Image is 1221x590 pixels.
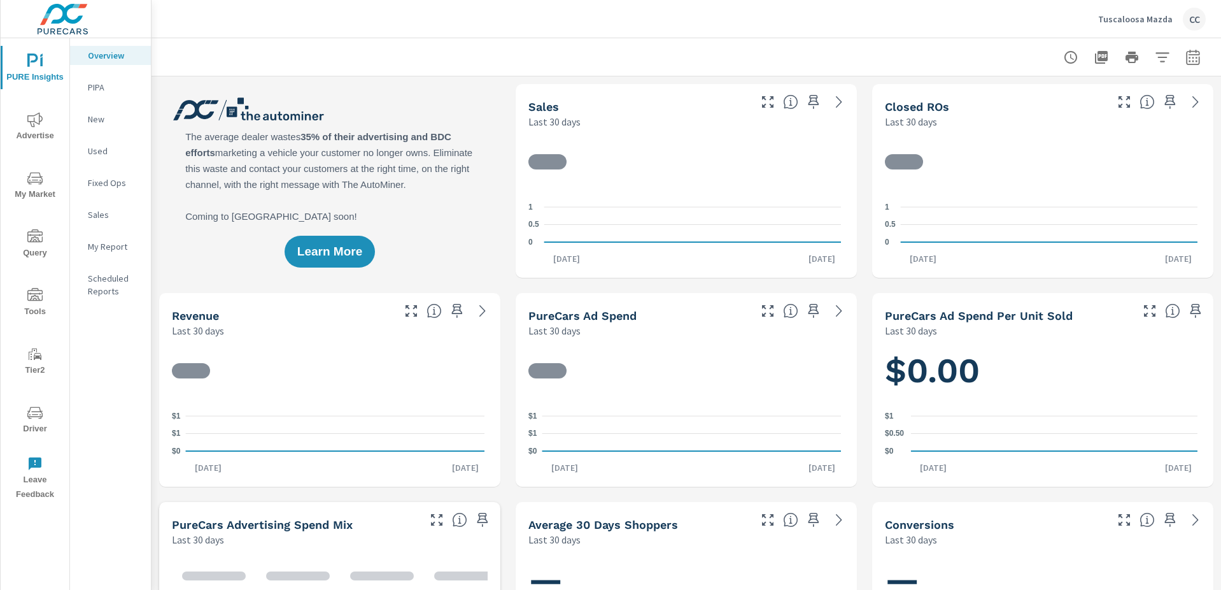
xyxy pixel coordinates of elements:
span: Save this to your personalized report [472,510,493,530]
text: 0.5 [528,220,539,229]
span: Average cost of advertising per each vehicle sold at the dealer over the selected date range. The... [1165,303,1180,319]
text: 0 [528,238,533,247]
span: Total cost of media for all PureCars channels for the selected dealership group over the selected... [783,303,798,319]
button: Make Fullscreen [1140,301,1160,321]
span: Save this to your personalized report [803,510,824,530]
button: Print Report [1119,45,1145,70]
span: Learn More [297,246,362,257]
button: "Export Report to PDF" [1089,45,1114,70]
span: Tier2 [4,347,66,378]
button: Apply Filters [1150,45,1175,70]
text: $0 [528,447,537,456]
span: Driver [4,405,66,436]
span: Save this to your personalized report [447,301,467,321]
h5: Conversions [885,518,954,531]
text: $1 [172,429,181,438]
p: Last 30 days [885,323,937,338]
div: New [70,110,151,129]
p: New [88,113,141,126]
a: See more details in report [829,510,849,530]
button: Make Fullscreen [427,510,447,530]
a: See more details in report [1185,510,1206,530]
button: Make Fullscreen [1114,510,1134,530]
text: $0 [172,447,181,456]
h5: PureCars Ad Spend [528,309,637,322]
text: 1 [885,203,889,212]
a: See more details in report [829,301,849,321]
div: Fixed Ops [70,173,151,192]
p: Overview [88,49,141,62]
p: Sales [88,208,141,221]
div: CC [1183,8,1206,31]
span: The number of dealer-specified goals completed by a visitor. [Source: This data is provided by th... [1140,512,1155,528]
a: See more details in report [1185,92,1206,112]
span: A rolling 30 day total of daily Shoppers on the dealership website, averaged over the selected da... [783,512,798,528]
div: Overview [70,46,151,65]
text: $0 [885,447,894,456]
div: My Report [70,237,151,256]
span: Query [4,229,66,261]
span: Total sales revenue over the selected date range. [Source: This data is sourced from the dealer’s... [427,303,442,319]
h5: Revenue [172,309,219,322]
a: See more details in report [472,301,493,321]
text: $1 [528,429,537,438]
p: [DATE] [443,461,488,474]
text: $1 [528,412,537,421]
p: Last 30 days [528,532,581,547]
p: Last 30 days [172,532,224,547]
p: [DATE] [1156,252,1201,265]
button: Make Fullscreen [758,301,778,321]
p: Used [88,145,141,157]
span: PURE Insights [4,54,66,85]
span: Save this to your personalized report [1160,510,1180,530]
p: [DATE] [901,252,945,265]
span: Save this to your personalized report [1185,301,1206,321]
span: Number of Repair Orders Closed by the selected dealership group over the selected time range. [So... [1140,94,1155,110]
text: $1 [172,412,181,421]
button: Learn More [285,236,375,268]
span: Save this to your personalized report [803,92,824,112]
h1: $0.00 [885,349,1201,392]
p: Last 30 days [885,532,937,547]
button: Select Date Range [1180,45,1206,70]
h5: Sales [528,100,559,113]
span: This table looks at how you compare to the amount of budget you spend per channel as opposed to y... [452,512,467,528]
h5: Average 30 Days Shoppers [528,518,678,531]
h5: PureCars Ad Spend Per Unit Sold [885,309,1073,322]
button: Make Fullscreen [758,510,778,530]
p: [DATE] [800,461,844,474]
button: Make Fullscreen [401,301,421,321]
text: $1 [885,412,894,421]
div: nav menu [1,38,69,507]
span: My Market [4,171,66,202]
span: Advertise [4,112,66,143]
p: Last 30 days [528,323,581,338]
div: Used [70,141,151,161]
p: [DATE] [1156,461,1201,474]
a: See more details in report [829,92,849,112]
span: Save this to your personalized report [1160,92,1180,112]
text: 0 [885,238,889,247]
p: My Report [88,240,141,253]
text: $0.50 [885,429,904,438]
span: Tools [4,288,66,319]
p: Last 30 days [172,323,224,338]
p: Scheduled Reports [88,272,141,298]
text: 0.5 [885,220,896,229]
span: Save this to your personalized report [803,301,824,321]
text: 1 [528,203,533,212]
div: Sales [70,205,151,224]
div: Scheduled Reports [70,269,151,301]
p: Last 30 days [528,114,581,129]
div: PIPA [70,78,151,97]
p: Fixed Ops [88,176,141,189]
h5: PureCars Advertising Spend Mix [172,518,353,531]
p: [DATE] [544,252,589,265]
span: Number of vehicles sold by the dealership over the selected date range. [Source: This data is sou... [783,94,798,110]
p: [DATE] [186,461,230,474]
p: [DATE] [800,252,844,265]
button: Make Fullscreen [758,92,778,112]
p: [DATE] [542,461,587,474]
button: Make Fullscreen [1114,92,1134,112]
p: [DATE] [911,461,956,474]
